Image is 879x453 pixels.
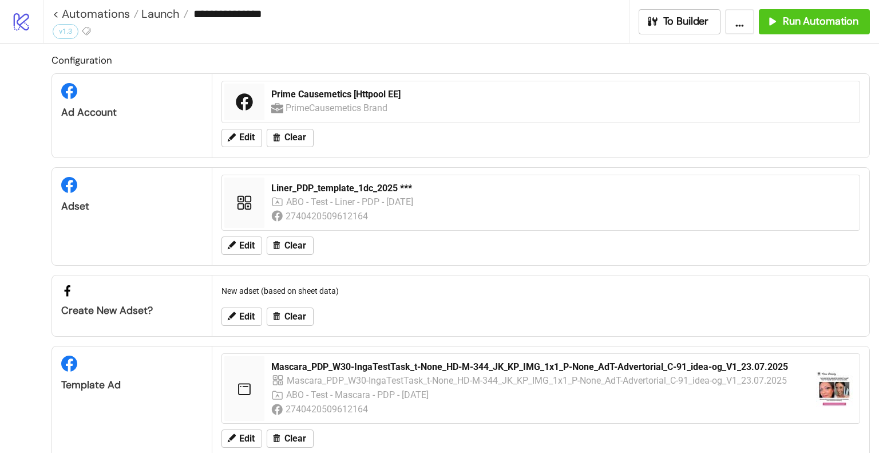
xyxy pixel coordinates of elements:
[271,88,853,101] div: Prime Causemetics [Httpool EE]
[138,6,180,21] span: Launch
[284,434,306,444] span: Clear
[53,24,78,39] div: v1.3
[61,106,203,119] div: Ad Account
[267,430,314,448] button: Clear
[286,388,430,402] div: ABO - Test - Mascara - PDP - [DATE]
[61,200,203,213] div: Adset
[284,241,306,251] span: Clear
[816,371,853,407] img: https://external-fra5-2.xx.fbcdn.net/emg1/v/t13/18000477850161030225?url=https%3A%2F%2Fwww.facebo...
[639,9,721,34] button: To Builder
[61,379,203,392] div: Template Ad
[221,129,262,147] button: Edit
[759,9,870,34] button: Run Automation
[267,237,314,255] button: Clear
[217,280,865,302] div: New adset (based on sheet data)
[138,8,188,19] a: Launch
[284,132,306,143] span: Clear
[267,129,314,147] button: Clear
[267,308,314,326] button: Clear
[271,361,807,373] div: Mascara_PDP_W30-IngaTestTask_t-None_HD-M-344_JK_KP_IMG_1x1_P-None_AdT-Advertorial_C-91_idea-og_V1...
[52,53,870,68] h2: Configuration
[783,15,858,28] span: Run Automation
[663,15,709,28] span: To Builder
[271,182,853,195] div: Liner_PDP_template_1dc_2025 ***
[239,312,255,322] span: Edit
[286,195,414,209] div: ABO - Test - Liner - PDP - [DATE]
[286,209,370,223] div: 2740420509612164
[221,308,262,326] button: Edit
[53,8,138,19] a: < Automations
[284,312,306,322] span: Clear
[221,430,262,448] button: Edit
[286,101,389,115] div: PrimeCausemetics Brand
[61,304,203,317] div: Create new adset?
[725,9,754,34] button: ...
[239,241,255,251] span: Edit
[239,132,255,143] span: Edit
[286,402,370,416] div: 2740420509612164
[221,237,262,255] button: Edit
[287,373,787,388] div: Mascara_PDP_W30-IngaTestTask_t-None_HD-M-344_JK_KP_IMG_1x1_P-None_AdT-Advertorial_C-91_idea-og_V1...
[239,434,255,444] span: Edit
